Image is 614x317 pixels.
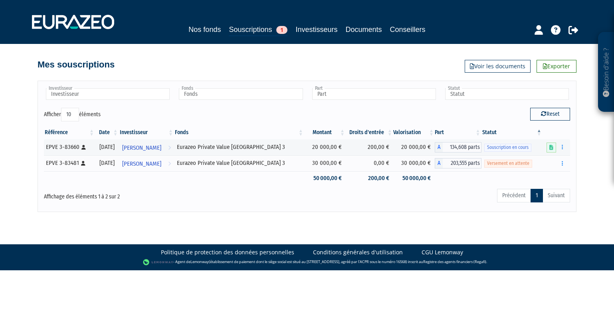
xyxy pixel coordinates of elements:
a: Nos fonds [188,24,221,35]
div: EPVE 3-83660 [46,143,92,151]
th: Montant: activer pour trier la colonne par ordre croissant [304,126,346,139]
td: 50 000,00 € [304,171,346,185]
select: Afficheréléments [61,108,79,121]
a: Voir les documents [465,60,531,73]
p: Besoin d'aide ? [602,36,611,108]
h4: Mes souscriptions [38,60,115,69]
td: 200,00 € [346,171,393,185]
span: Versement en attente [484,160,532,167]
a: 1 [531,189,543,202]
a: Registre des agents financiers (Regafi) [423,259,486,264]
div: - Agent de (établissement de paiement dont le siège social est situé au [STREET_ADDRESS], agréé p... [8,258,606,266]
th: Valorisation: activer pour trier la colonne par ordre croissant [393,126,435,139]
i: [Français] Personne physique [81,145,86,150]
button: Reset [530,108,570,121]
a: Investisseurs [295,24,337,35]
a: Souscriptions1 [229,24,287,36]
span: 203,555 parts [443,158,481,168]
div: A - Eurazeo Private Value Europe 3 [435,142,481,153]
div: [DATE] [98,159,116,167]
td: 50 000,00 € [393,171,435,185]
a: Conseillers [390,24,426,35]
span: A [435,158,443,168]
th: Statut : activer pour trier la colonne par ordre d&eacute;croissant [481,126,543,139]
a: Lemonway [190,259,209,264]
div: EPVE 3-83481 [46,159,92,167]
img: 1732889491-logotype_eurazeo_blanc_rvb.png [32,15,114,29]
div: Affichage des éléments 1 à 2 sur 2 [44,188,256,201]
a: Conditions générales d'utilisation [313,248,403,256]
span: [PERSON_NAME] [122,141,161,155]
div: A - Eurazeo Private Value Europe 3 [435,158,481,168]
th: Fonds: activer pour trier la colonne par ordre croissant [174,126,304,139]
td: 0,00 € [346,155,393,171]
th: Date: activer pour trier la colonne par ordre croissant [95,126,119,139]
a: Politique de protection des données personnelles [161,248,294,256]
td: 30 000,00 € [304,155,346,171]
div: [DATE] [98,143,116,151]
th: Référence : activer pour trier la colonne par ordre croissant [44,126,95,139]
td: 200,00 € [346,139,393,155]
div: Eurazeo Private Value [GEOGRAPHIC_DATA] 3 [177,143,301,151]
span: Souscription en cours [484,144,531,151]
span: A [435,142,443,153]
span: 1 [276,26,287,34]
span: 134,608 parts [443,142,481,153]
a: CGU Lemonway [422,248,463,256]
img: logo-lemonway.png [143,258,174,266]
label: Afficher éléments [44,108,101,121]
i: Voir l'investisseur [168,157,171,171]
td: 20 000,00 € [304,139,346,155]
th: Investisseur: activer pour trier la colonne par ordre croissant [119,126,174,139]
th: Part: activer pour trier la colonne par ordre croissant [435,126,481,139]
td: 20 000,00 € [393,139,435,155]
i: Voir l'investisseur [168,141,171,155]
th: Droits d'entrée: activer pour trier la colonne par ordre croissant [346,126,393,139]
td: 30 000,00 € [393,155,435,171]
i: [Français] Personne physique [81,161,85,166]
span: [PERSON_NAME] [122,157,161,171]
a: Exporter [537,60,576,73]
a: [PERSON_NAME] [119,139,174,155]
div: Eurazeo Private Value [GEOGRAPHIC_DATA] 3 [177,159,301,167]
a: [PERSON_NAME] [119,155,174,171]
a: Documents [346,24,382,35]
